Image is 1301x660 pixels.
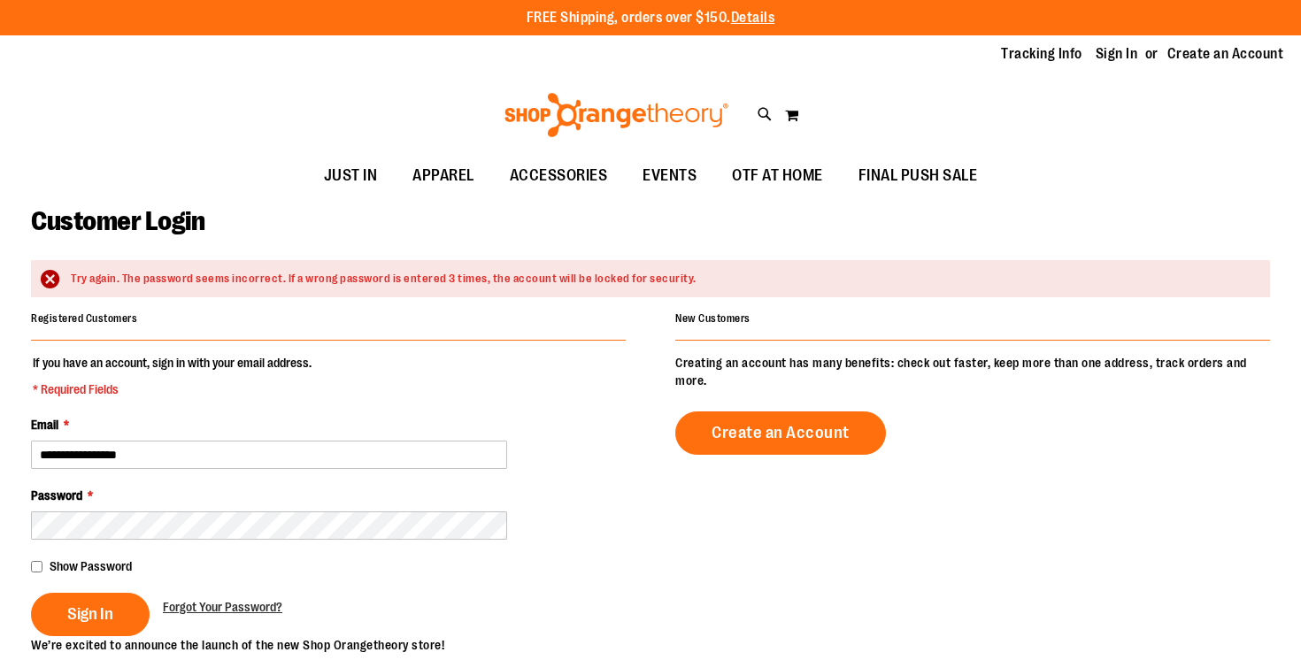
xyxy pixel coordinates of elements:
span: FINAL PUSH SALE [858,156,978,196]
span: JUST IN [324,156,378,196]
a: OTF AT HOME [714,156,841,196]
span: Password [31,488,82,503]
strong: New Customers [675,312,751,325]
a: ACCESSORIES [492,156,626,196]
a: JUST IN [306,156,396,196]
p: Creating an account has many benefits: check out faster, keep more than one address, track orders... [675,354,1270,389]
a: EVENTS [625,156,714,196]
a: Sign In [1096,44,1138,64]
span: Customer Login [31,206,204,236]
span: ACCESSORIES [510,156,608,196]
span: EVENTS [643,156,697,196]
span: * Required Fields [33,380,312,398]
span: Create an Account [712,423,850,442]
a: Create an Account [675,411,886,455]
a: Create an Account [1167,44,1284,64]
a: APPAREL [395,156,492,196]
img: Shop Orangetheory [502,93,731,137]
span: APPAREL [412,156,474,196]
a: FINAL PUSH SALE [841,156,996,196]
div: Try again. The password seems incorrect. If a wrong password is entered 3 times, the account will... [71,271,1252,288]
a: Details [731,10,775,26]
p: We’re excited to announce the launch of the new Shop Orangetheory store! [31,636,650,654]
span: Show Password [50,559,132,573]
span: OTF AT HOME [732,156,823,196]
span: Sign In [67,604,113,624]
span: Email [31,418,58,432]
strong: Registered Customers [31,312,137,325]
legend: If you have an account, sign in with your email address. [31,354,313,398]
a: Tracking Info [1001,44,1082,64]
p: FREE Shipping, orders over $150. [527,8,775,28]
a: Forgot Your Password? [163,598,282,616]
span: Forgot Your Password? [163,600,282,614]
button: Sign In [31,593,150,636]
